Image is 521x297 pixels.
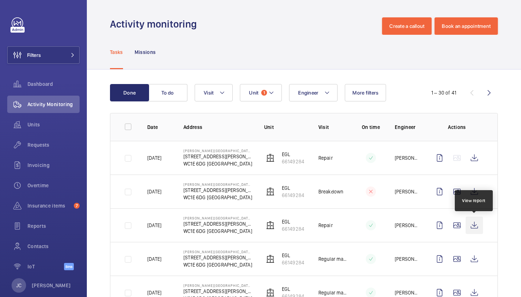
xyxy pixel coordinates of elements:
[462,197,486,204] div: View report
[27,202,71,209] span: Insurance items
[183,153,253,160] p: [STREET_ADDRESS][PERSON_NAME]
[359,124,383,131] p: On time
[183,261,253,268] p: WC1E 6DG [GEOGRAPHIC_DATA]
[282,252,304,259] p: EGL
[318,154,333,162] p: Repair
[282,259,304,266] p: 66149284
[298,90,318,96] span: Engineer
[147,289,161,296] p: [DATE]
[27,243,80,250] span: Contacts
[395,289,419,296] p: [PERSON_NAME]
[64,263,74,270] span: Beta
[266,255,275,263] img: elevator.svg
[318,222,333,229] p: Repair
[395,255,419,263] p: [PERSON_NAME]
[195,84,233,101] button: Visit
[183,160,253,167] p: WC1E 6DG [GEOGRAPHIC_DATA]
[183,187,253,194] p: [STREET_ADDRESS][PERSON_NAME]
[318,188,344,195] p: Breakdown
[147,188,161,195] p: [DATE]
[282,192,304,199] p: 66149284
[264,124,307,131] p: Unit
[395,222,419,229] p: [PERSON_NAME]
[282,184,304,192] p: EGL
[147,154,161,162] p: [DATE]
[183,250,253,254] p: [PERSON_NAME][GEOGRAPHIC_DATA] ([GEOGRAPHIC_DATA])
[27,141,80,148] span: Requests
[318,124,347,131] p: Visit
[282,285,304,293] p: EGL
[183,216,253,220] p: [PERSON_NAME][GEOGRAPHIC_DATA] ([GEOGRAPHIC_DATA])
[431,89,456,96] div: 1 – 30 of 41
[183,283,253,288] p: [PERSON_NAME][GEOGRAPHIC_DATA] ([GEOGRAPHIC_DATA])
[183,148,253,153] p: [PERSON_NAME][GEOGRAPHIC_DATA] ([GEOGRAPHIC_DATA])
[27,80,80,88] span: Dashboard
[382,17,432,35] button: Create a callout
[266,154,275,162] img: elevator.svg
[7,46,80,64] button: Filters
[266,187,275,196] img: elevator.svg
[266,288,275,297] img: elevator.svg
[27,101,80,108] span: Activity Monitoring
[135,49,156,56] p: Missions
[282,218,304,225] p: EGL
[395,154,419,162] p: [PERSON_NAME]
[183,182,253,187] p: [PERSON_NAME][GEOGRAPHIC_DATA] ([GEOGRAPHIC_DATA])
[318,255,347,263] p: Regular maintenance
[183,124,253,131] p: Address
[183,194,253,201] p: WC1E 6DG [GEOGRAPHIC_DATA]
[16,282,21,289] p: JC
[110,17,201,31] h1: Activity monitoring
[318,289,347,296] p: Regular maintenance
[147,222,161,229] p: [DATE]
[282,225,304,233] p: 66149284
[110,84,149,101] button: Done
[289,84,338,101] button: Engineer
[282,158,304,165] p: 66149284
[183,227,253,235] p: WC1E 6DG [GEOGRAPHIC_DATA]
[266,221,275,230] img: elevator.svg
[240,84,282,101] button: Unit1
[27,121,80,128] span: Units
[27,162,80,169] span: Invoicing
[27,51,41,59] span: Filters
[27,263,64,270] span: IoT
[147,255,161,263] p: [DATE]
[147,124,172,131] p: Date
[431,124,483,131] p: Actions
[249,90,258,96] span: Unit
[282,151,304,158] p: EGL
[204,90,213,96] span: Visit
[395,124,419,131] p: Engineer
[148,84,187,101] button: To do
[183,220,253,227] p: [STREET_ADDRESS][PERSON_NAME]
[110,49,123,56] p: Tasks
[27,182,80,189] span: Overtime
[32,282,71,289] p: [PERSON_NAME]
[435,17,498,35] button: Book an appointment
[395,188,419,195] p: [PERSON_NAME]
[261,90,267,96] span: 1
[74,203,80,209] span: 7
[183,288,253,295] p: [STREET_ADDRESS][PERSON_NAME]
[183,254,253,261] p: [STREET_ADDRESS][PERSON_NAME]
[352,90,378,96] span: More filters
[345,84,386,101] button: More filters
[27,222,80,230] span: Reports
